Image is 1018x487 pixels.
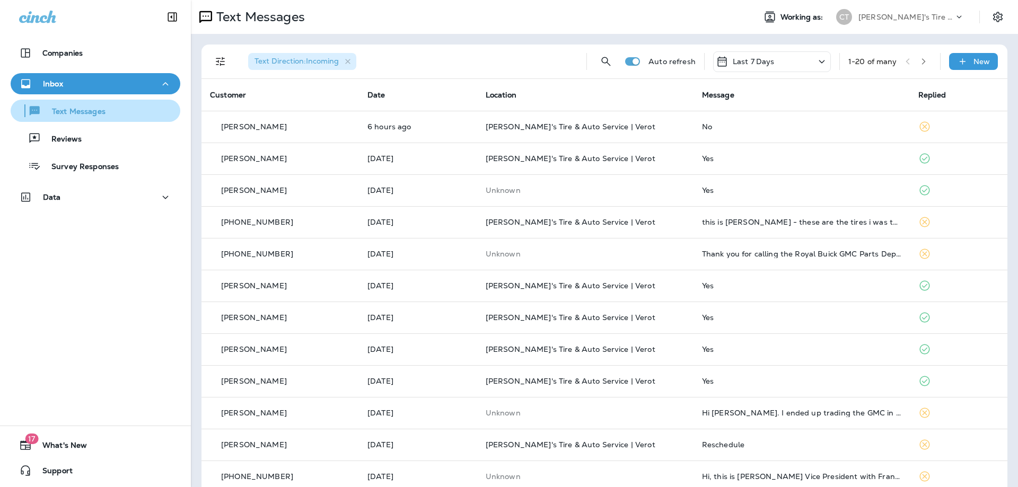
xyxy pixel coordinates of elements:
[41,107,106,117] p: Text Messages
[367,154,469,163] p: Aug 14, 2025 09:01 AM
[486,281,655,290] span: [PERSON_NAME]'s Tire & Auto Service | Verot
[702,281,901,290] div: Yes
[221,281,287,290] p: [PERSON_NAME]
[25,433,38,444] span: 17
[367,313,469,322] p: Aug 11, 2025 07:47 AM
[32,441,87,454] span: What's New
[11,73,180,94] button: Inbox
[702,90,734,100] span: Message
[367,377,469,385] p: Aug 10, 2025 11:00 AM
[367,409,469,417] p: Aug 2, 2025 10:04 PM
[221,122,287,131] p: [PERSON_NAME]
[848,57,897,66] div: 1 - 20 of many
[210,90,246,100] span: Customer
[221,440,287,449] p: [PERSON_NAME]
[367,281,469,290] p: Aug 11, 2025 10:27 AM
[733,57,775,66] p: Last 7 Days
[486,409,685,417] p: This customer does not have a last location and the phone number they messaged is not assigned to...
[221,186,287,194] p: [PERSON_NAME]
[11,435,180,456] button: 17What's New
[367,250,469,258] p: Aug 11, 2025 01:41 PM
[702,122,901,131] div: No
[648,57,696,66] p: Auto refresh
[595,51,617,72] button: Search Messages
[486,186,685,194] p: This customer does not have a last location and the phone number they messaged is not assigned to...
[212,9,305,25] p: Text Messages
[367,472,469,481] p: Jul 31, 2025 07:00 PM
[221,250,293,258] p: [PHONE_NUMBER]
[367,186,469,194] p: Aug 14, 2025 07:51 AM
[221,218,293,226] p: [PHONE_NUMBER]
[486,313,655,322] span: [PERSON_NAME]'s Tire & Auto Service | Verot
[486,344,655,354] span: [PERSON_NAME]'s Tire & Auto Service | Verot
[221,154,287,163] p: [PERSON_NAME]
[11,155,180,177] button: Survey Responses
[11,42,180,64] button: Companies
[11,460,180,481] button: Support
[702,186,901,194] div: Yes
[486,154,655,163] span: [PERSON_NAME]'s Tire & Auto Service | Verot
[367,218,469,226] p: Aug 12, 2025 11:14 AM
[486,440,655,449] span: [PERSON_NAME]'s Tire & Auto Service | Verot
[254,56,339,66] span: Text Direction : Incoming
[367,122,469,131] p: Aug 15, 2025 06:55 AM
[702,409,901,417] div: Hi Chris. I ended up trading the GMC in for a new one. I'll reach out in the future when the new ...
[32,466,73,479] span: Support
[248,53,356,70] div: Text Direction:Incoming
[702,377,901,385] div: Yes
[988,7,1007,26] button: Settings
[486,122,655,131] span: [PERSON_NAME]'s Tire & Auto Service | Verot
[486,90,516,100] span: Location
[43,79,63,88] p: Inbox
[858,13,954,21] p: [PERSON_NAME]'s Tire & Auto
[221,313,287,322] p: [PERSON_NAME]
[367,440,469,449] p: Aug 1, 2025 08:46 AM
[367,345,469,353] p: Aug 11, 2025 07:46 AM
[780,13,826,22] span: Working as:
[221,409,287,417] p: [PERSON_NAME]
[973,57,990,66] p: New
[486,250,685,258] p: This customer does not have a last location and the phone number they messaged is not assigned to...
[702,313,901,322] div: Yes
[702,440,901,449] div: Reschedule
[41,135,82,145] p: Reviews
[702,250,901,258] div: Thank you for calling the Royal Buick GMC Parts Department. We apologize for missing your call. W...
[221,377,287,385] p: [PERSON_NAME]
[702,154,901,163] div: Yes
[486,217,655,227] span: [PERSON_NAME]'s Tire & Auto Service | Verot
[157,6,187,28] button: Collapse Sidebar
[221,472,293,481] p: [PHONE_NUMBER]
[43,193,61,201] p: Data
[702,472,901,481] div: Hi, this is John Romney Vice President with Franchise Creator, I would like to speak to the owner...
[836,9,852,25] div: CT
[42,49,83,57] p: Companies
[702,345,901,353] div: Yes
[221,345,287,353] p: [PERSON_NAME]
[486,472,685,481] p: This customer does not have a last location and the phone number they messaged is not assigned to...
[11,127,180,149] button: Reviews
[918,90,946,100] span: Replied
[11,187,180,208] button: Data
[210,51,231,72] button: Filters
[367,90,385,100] span: Date
[11,100,180,122] button: Text Messages
[486,376,655,386] span: [PERSON_NAME]'s Tire & Auto Service | Verot
[41,162,119,172] p: Survey Responses
[702,218,901,226] div: this is Neil Vincent - these are the tires i was talking to you about for my AT4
